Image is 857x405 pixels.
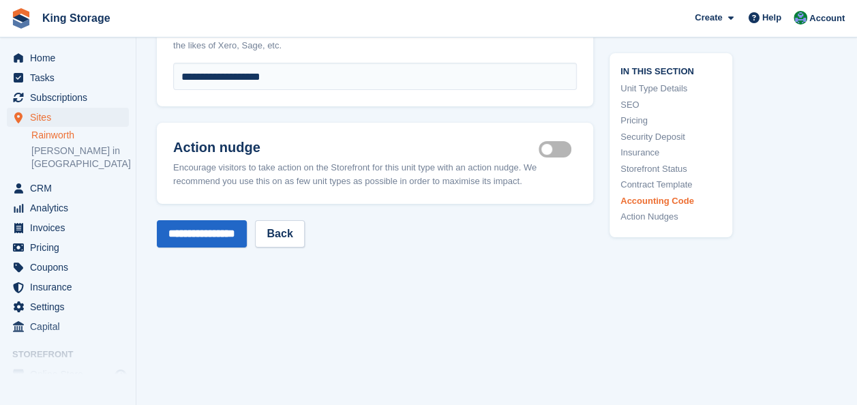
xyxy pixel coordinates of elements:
a: menu [7,68,129,87]
a: Insurance [620,147,721,160]
div: Optionally associate an accounting nominal code. This will be included in your invoice CSV export... [173,25,577,52]
a: Rainworth [31,129,129,142]
a: Contract Template [620,179,721,192]
a: [PERSON_NAME] in [GEOGRAPHIC_DATA] [31,145,129,170]
span: Storefront [12,348,136,361]
a: Action Nudges [620,211,721,224]
a: menu [7,365,129,384]
a: menu [7,108,129,127]
span: Capital [30,317,112,336]
a: Preview store [112,366,129,382]
span: Help [762,11,781,25]
a: menu [7,198,129,217]
label: Is active [539,149,577,151]
span: Pricing [30,238,112,257]
h2: Action nudge [173,139,539,155]
a: Security Deposit [620,130,721,144]
span: Subscriptions [30,88,112,107]
span: In this section [620,64,721,77]
img: John King [794,11,807,25]
div: Encourage visitors to take action on the Storefront for this unit type with an action nudge. We r... [173,161,577,187]
a: menu [7,88,129,107]
a: menu [7,297,129,316]
span: Settings [30,297,112,316]
span: Sites [30,108,112,127]
a: menu [7,48,129,67]
a: menu [7,218,129,237]
span: Account [809,12,845,25]
a: Accounting Code [620,194,721,208]
a: menu [7,238,129,257]
span: Home [30,48,112,67]
a: menu [7,317,129,336]
a: Storefront Status [620,162,721,176]
span: Analytics [30,198,112,217]
a: SEO [620,98,721,112]
span: Online Store [30,365,112,384]
a: Pricing [620,115,721,128]
a: menu [7,277,129,297]
a: King Storage [37,7,116,29]
span: Coupons [30,258,112,277]
span: Tasks [30,68,112,87]
a: menu [7,258,129,277]
span: Invoices [30,218,112,237]
span: Insurance [30,277,112,297]
img: stora-icon-8386f47178a22dfd0bd8f6a31ec36ba5ce8667c1dd55bd0f319d3a0aa187defe.svg [11,8,31,29]
a: Back [255,220,304,247]
a: menu [7,179,129,198]
span: CRM [30,179,112,198]
a: Unit Type Details [620,82,721,96]
span: Create [695,11,722,25]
